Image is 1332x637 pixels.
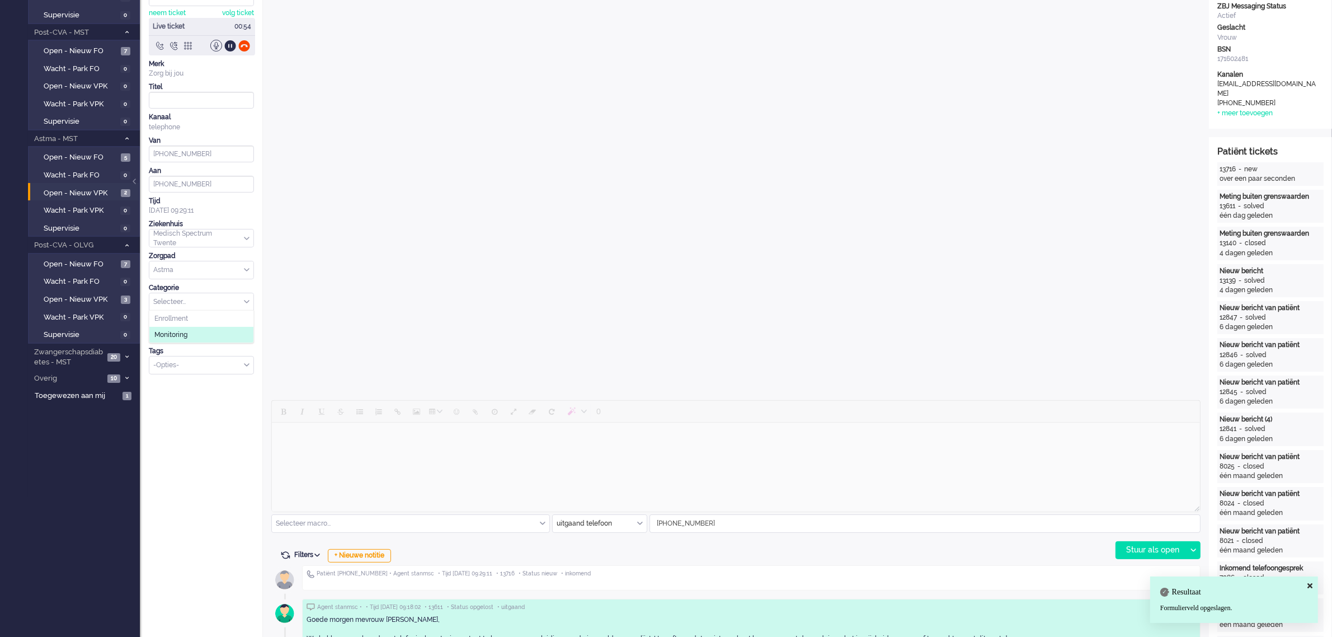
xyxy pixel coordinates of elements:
[1246,387,1267,397] div: solved
[32,204,139,216] a: Wacht - Park VPK 0
[1236,165,1244,174] div: -
[121,296,130,304] span: 3
[32,44,139,57] a: Open - Nieuw FO 7
[1160,588,1308,596] h4: Resultaat
[1220,313,1237,322] div: 12847
[149,18,228,35] div: Live ticket
[32,347,104,368] span: Zwangerschapsdiabetes - MST
[44,205,117,216] span: Wacht - Park VPK
[149,251,254,261] div: Zorgpad
[32,257,139,270] a: Open - Nieuw FO 7
[149,196,254,206] div: Tijd
[1220,546,1321,555] div: één maand geleden
[366,603,421,611] span: • Tijd [DATE] 09:18:02
[1220,174,1321,184] div: over een paar seconden
[1220,452,1321,462] div: Nieuw bericht van patiënt
[44,312,117,323] span: Wacht - Park VPK
[1220,527,1321,536] div: Nieuw bericht van patiënt
[149,82,254,92] div: Titel
[1217,33,1324,43] div: Vrouw
[149,113,254,122] div: Kanaal
[1220,415,1321,424] div: Nieuw bericht (4)
[44,46,118,57] span: Open - Nieuw FO
[1245,313,1266,322] div: solved
[1246,350,1267,360] div: solved
[1217,146,1324,158] div: Patiënt tickets
[149,176,254,193] input: +31612345678
[1217,99,1318,108] div: [PHONE_NUMBER]
[32,275,139,287] a: Wacht - Park FO 0
[120,278,130,286] span: 0
[44,188,118,199] span: Open - Nieuw VPK
[1220,211,1321,221] div: één dag geleden
[1220,489,1321,499] div: Nieuw bericht van patiënt
[1235,462,1243,471] div: -
[519,570,557,578] span: • Status nieuw
[307,570,314,578] img: ic_telephone_grey.svg
[120,82,130,91] span: 0
[1220,378,1321,387] div: Nieuw bericht van patiënt
[44,64,117,74] span: Wacht - Park FO
[1220,285,1321,295] div: 4 dagen geleden
[149,166,254,176] div: Aan
[1220,229,1321,238] div: Meting buiten grenswaarden
[44,330,117,340] span: Supervisie
[32,134,119,144] span: Astma - MST
[1237,350,1246,360] div: -
[32,293,139,305] a: Open - Nieuw VPK 3
[1217,54,1324,64] div: 171602481
[1220,573,1235,583] div: 7986
[120,207,130,215] span: 0
[1220,340,1321,350] div: Nieuw bericht van patiënt
[149,356,254,374] div: Select Tags
[32,328,139,340] a: Supervisie 0
[1244,165,1258,174] div: new
[1236,238,1245,248] div: -
[107,374,120,383] span: 10
[1220,276,1236,285] div: 13139
[120,65,130,73] span: 0
[1235,573,1243,583] div: -
[1220,536,1234,546] div: 8021
[120,313,130,321] span: 0
[1220,620,1321,630] div: één maand geleden
[1220,564,1321,573] div: Inkomend telefoongesprek
[44,116,117,127] span: Supervisie
[1220,499,1235,508] div: 8024
[44,223,117,234] span: Supervisie
[228,18,255,35] div: 00:54
[1220,360,1321,369] div: 6 dagen geleden
[1237,387,1246,397] div: -
[328,549,391,563] div: + Nieuwe notitie
[650,515,1200,532] input: +31612345678
[1220,202,1235,211] div: 13611
[44,294,118,305] span: Open - Nieuw VPK
[32,186,139,199] a: Open - Nieuw VPK 2
[107,353,120,362] span: 20
[1220,471,1321,481] div: één maand geleden
[1220,266,1321,276] div: Nieuw bericht
[120,331,130,339] span: 0
[1243,573,1264,583] div: closed
[1235,499,1243,508] div: -
[121,153,130,162] span: 5
[44,277,117,287] span: Wacht - Park FO
[425,603,443,611] span: • 13611
[154,314,188,324] span: Enrollment
[1244,276,1265,285] div: solved
[447,603,493,611] span: • Status opgelost
[317,570,434,578] span: Patiënt [PHONE_NUMBER] • Agent stanmsc
[149,59,254,69] div: Merk
[1245,238,1266,248] div: closed
[1220,303,1321,313] div: Nieuw bericht van patiënt
[1220,397,1321,406] div: 6 dagen geleden
[1220,192,1321,202] div: Meting buiten grenswaarden
[149,69,254,78] div: Zorg bij jou
[149,196,254,216] div: [DATE] 09:29:11
[32,115,139,127] a: Supervisie 0
[32,389,140,401] a: Toegewezen aan mij 1
[561,570,591,578] span: • inkomend
[4,4,924,24] body: Rich Text Area. Press ALT-0 for help.
[1235,202,1244,211] div: -
[1217,45,1324,54] div: BSN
